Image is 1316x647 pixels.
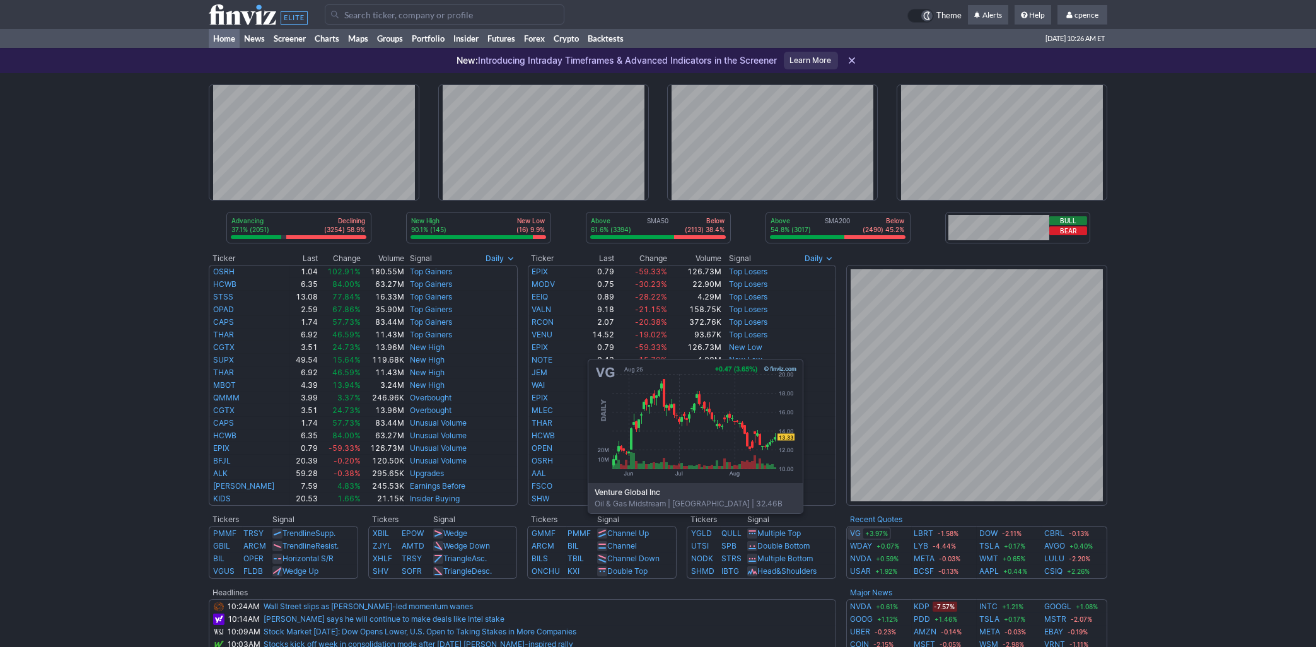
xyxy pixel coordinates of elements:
[532,393,549,402] a: EPIX
[232,216,270,225] p: Advancing
[1045,540,1066,552] a: AVGO
[532,267,549,276] a: EPIX
[213,418,234,428] a: CAPS
[337,393,361,402] span: 3.37%
[729,305,767,314] a: Top Losers
[213,554,224,563] a: BIL
[568,528,591,538] a: PMMF
[213,317,234,327] a: CAPS
[979,527,998,540] a: DOW
[213,279,236,289] a: HCWB
[213,443,230,453] a: EPIX
[591,225,632,234] p: 61.6% (3394)
[373,541,392,551] a: ZJYL
[607,566,648,576] a: Double Top
[571,265,615,278] td: 0.79
[290,455,318,467] td: 20.39
[361,417,405,429] td: 83.44M
[325,4,564,25] input: Search
[668,303,722,316] td: 158.75K
[402,566,422,576] a: SOFR
[850,540,872,552] a: WDAY
[532,405,554,415] a: MLEC
[332,330,361,339] span: 46.59%
[290,379,318,392] td: 4.39
[850,565,871,578] a: USAR
[571,303,615,316] td: 9.18
[290,417,318,429] td: 1.74
[486,252,504,265] span: Daily
[361,404,405,417] td: 13.96M
[691,541,709,551] a: UTSI
[517,225,545,234] p: (16) 9.9%
[332,355,361,364] span: 15.64%
[332,342,361,352] span: 24.73%
[243,554,264,563] a: OPER
[532,443,553,453] a: OPEN
[334,456,361,465] span: -0.20%
[729,317,767,327] a: Top Losers
[571,316,615,329] td: 2.07
[528,252,571,265] th: Ticker
[1049,226,1087,235] button: Bear
[213,380,236,390] a: MBOT
[757,528,801,538] a: Multiple Top
[361,291,405,303] td: 16.33M
[914,626,937,638] a: AMZN
[770,216,906,235] div: SMA200
[361,467,405,480] td: 295.65K
[729,267,767,276] a: Top Losers
[243,528,264,538] a: TRSY
[532,355,553,364] a: NOTE
[282,566,318,576] a: Wedge Up
[361,366,405,379] td: 11.43M
[668,316,722,329] td: 372.76K
[410,330,452,339] a: Top Gainers
[410,254,432,264] span: Signal
[373,566,388,576] a: SHV
[410,317,452,327] a: Top Gainers
[410,342,445,352] a: New High
[457,54,777,67] p: Introducing Intraday Timeframes & Advanced Indicators in the Screener
[282,528,315,538] span: Trendline
[863,225,905,234] p: (2490) 45.2%
[264,614,504,624] a: [PERSON_NAME] says he will continue to make deals like Intel stake
[571,366,615,379] td: 2.48
[668,291,722,303] td: 4.29M
[784,52,838,69] a: Learn More
[1045,565,1063,578] a: CSIQ
[685,225,725,234] p: (2113) 38.4%
[325,216,366,225] p: Declining
[361,442,405,455] td: 126.73M
[532,528,556,538] a: GMMF
[332,418,361,428] span: 57.73%
[532,481,553,491] a: FSCO
[571,329,615,341] td: 14.52
[443,541,490,551] a: Wedge Down
[373,528,389,538] a: XBIL
[607,528,649,538] a: Channel Up
[635,342,667,352] span: -59.33%
[850,515,902,524] a: Recent Quotes
[410,481,465,491] a: Earnings Before
[282,541,339,551] a: TrendlineResist.
[805,252,823,265] span: Daily
[607,541,637,551] a: Channel
[571,467,615,480] td: 13.17
[979,600,998,613] a: INTC
[410,279,452,289] a: Top Gainers
[410,393,451,402] a: Overbought
[691,566,714,576] a: SHMD
[472,554,487,563] span: Asc.
[410,405,451,415] a: Overbought
[571,252,615,265] th: Last
[914,552,935,565] a: META
[729,254,751,264] span: Signal
[1049,216,1087,225] button: Bull
[568,541,579,551] a: BIL
[771,216,812,225] p: Above
[1045,29,1105,48] span: [DATE] 10:26 AM ET
[1045,552,1065,565] a: LULU
[310,29,344,48] a: Charts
